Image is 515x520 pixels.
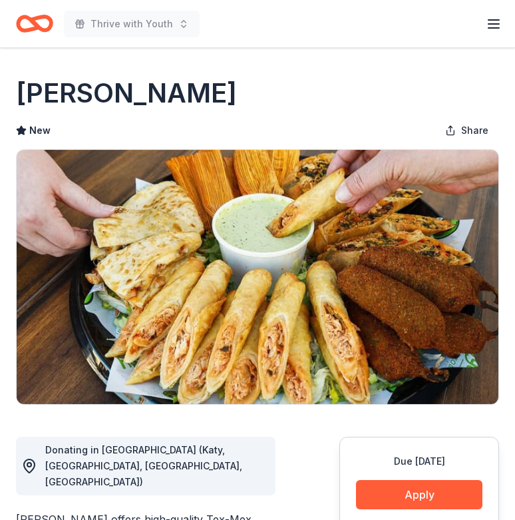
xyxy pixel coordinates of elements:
div: Due [DATE] [356,453,482,469]
span: New [29,123,51,138]
button: Thrive with Youth [64,11,200,37]
span: Share [461,123,488,138]
span: Donating in [GEOGRAPHIC_DATA] (Katy, [GEOGRAPHIC_DATA], [GEOGRAPHIC_DATA], [GEOGRAPHIC_DATA]) [45,444,242,487]
span: Thrive with Youth [90,16,173,32]
a: Home [16,8,53,39]
h1: [PERSON_NAME] [16,75,237,112]
img: Image for Jimmy Changas [17,150,498,404]
button: Share [434,117,499,144]
button: Apply [356,480,482,509]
